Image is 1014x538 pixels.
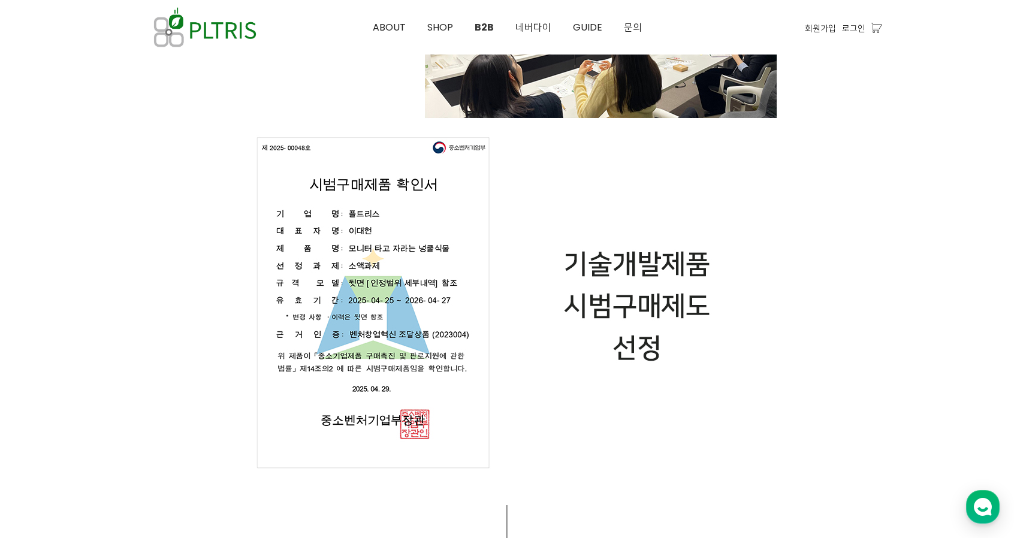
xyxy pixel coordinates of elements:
span: 대화 [110,398,124,408]
a: B2B [464,1,505,55]
a: ABOUT [362,1,417,55]
a: SHOP [417,1,464,55]
span: 문의 [624,20,642,34]
span: SHOP [427,20,453,34]
span: 설정 [185,398,200,407]
a: 로그인 [842,22,865,35]
a: 대화 [79,380,155,410]
a: 설정 [155,380,230,410]
span: 홈 [38,398,45,407]
a: 문의 [613,1,653,55]
a: 네버다이 [505,1,562,55]
a: 회원가입 [805,22,836,35]
span: GUIDE [573,20,602,34]
a: 홈 [4,380,79,410]
a: GUIDE [562,1,613,55]
span: 네버다이 [515,20,551,34]
span: B2B [475,20,494,34]
span: ABOUT [373,20,406,34]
